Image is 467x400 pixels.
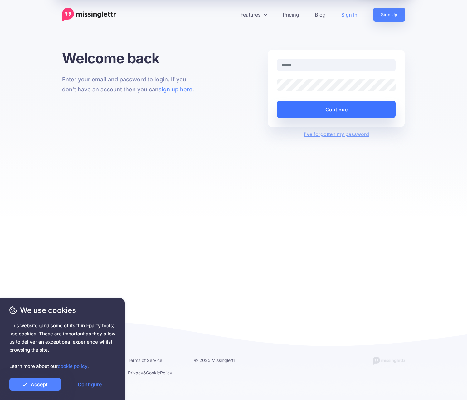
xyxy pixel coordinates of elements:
[128,370,143,375] a: Privacy
[158,86,192,93] a: sign up here
[9,378,61,391] a: Accept
[304,131,369,137] a: I've forgotten my password
[128,369,185,377] li: & Policy
[9,322,115,370] span: This website (and some of its third-party tools) use cookies. These are important as they allow u...
[275,8,307,22] a: Pricing
[128,358,162,363] a: Terms of Service
[9,305,115,316] span: We use cookies
[277,101,396,118] button: Continue
[146,370,160,375] a: Cookie
[62,50,200,67] h1: Welcome back
[233,8,275,22] a: Features
[62,75,200,95] p: Enter your email and password to login. If you don't have an account then you can .
[58,363,87,369] a: cookie policy
[373,8,405,22] a: Sign Up
[194,356,251,364] li: © 2025 Missinglettr
[307,8,333,22] a: Blog
[333,8,365,22] a: Sign In
[64,378,115,391] a: Configure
